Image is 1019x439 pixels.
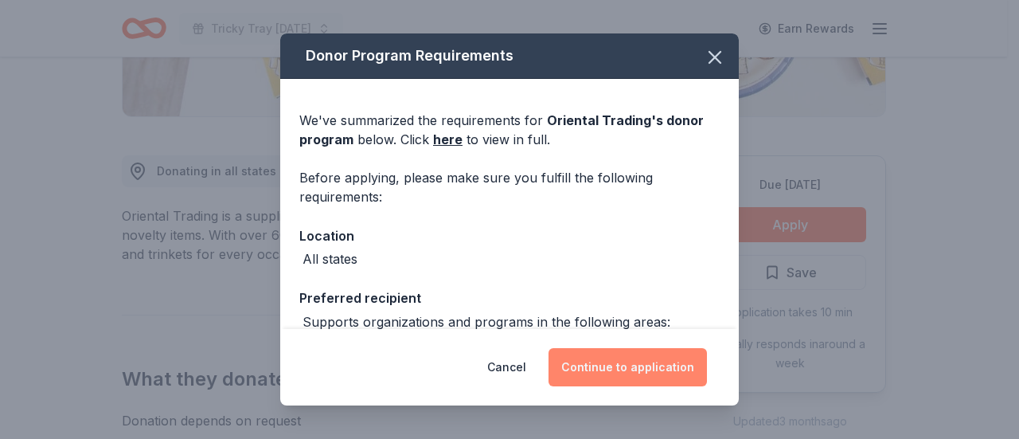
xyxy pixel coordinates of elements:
div: Before applying, please make sure you fulfill the following requirements: [299,168,720,206]
div: Preferred recipient [299,288,720,308]
a: here [433,130,463,149]
div: Supports organizations and programs in the following areas: Education, Youth, Healthcare, and Hum... [303,312,720,351]
div: We've summarized the requirements for below. Click to view in full. [299,111,720,149]
button: Continue to application [549,348,707,386]
button: Cancel [487,348,526,386]
div: Donor Program Requirements [280,33,739,79]
div: Location [299,225,720,246]
div: All states [303,249,357,268]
